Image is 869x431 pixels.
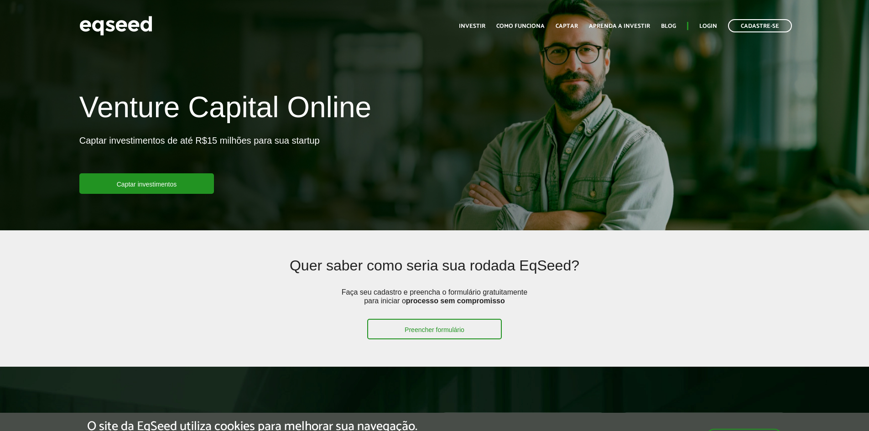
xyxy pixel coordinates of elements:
p: Captar investimentos de até R$15 milhões para sua startup [79,135,320,173]
img: EqSeed [79,14,152,38]
a: Preencher formulário [367,319,502,339]
a: Cadastre-se [728,19,792,32]
p: Faça seu cadastro e preencha o formulário gratuitamente para iniciar o [338,288,530,319]
strong: processo sem compromisso [406,297,505,305]
a: Blog [661,23,676,29]
a: Captar [556,23,578,29]
a: Como funciona [496,23,545,29]
h2: Quer saber como seria sua rodada EqSeed? [151,258,717,287]
a: Investir [459,23,485,29]
a: Login [699,23,717,29]
a: Aprenda a investir [589,23,650,29]
h1: Venture Capital Online [79,91,371,128]
a: Captar investimentos [79,173,214,194]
